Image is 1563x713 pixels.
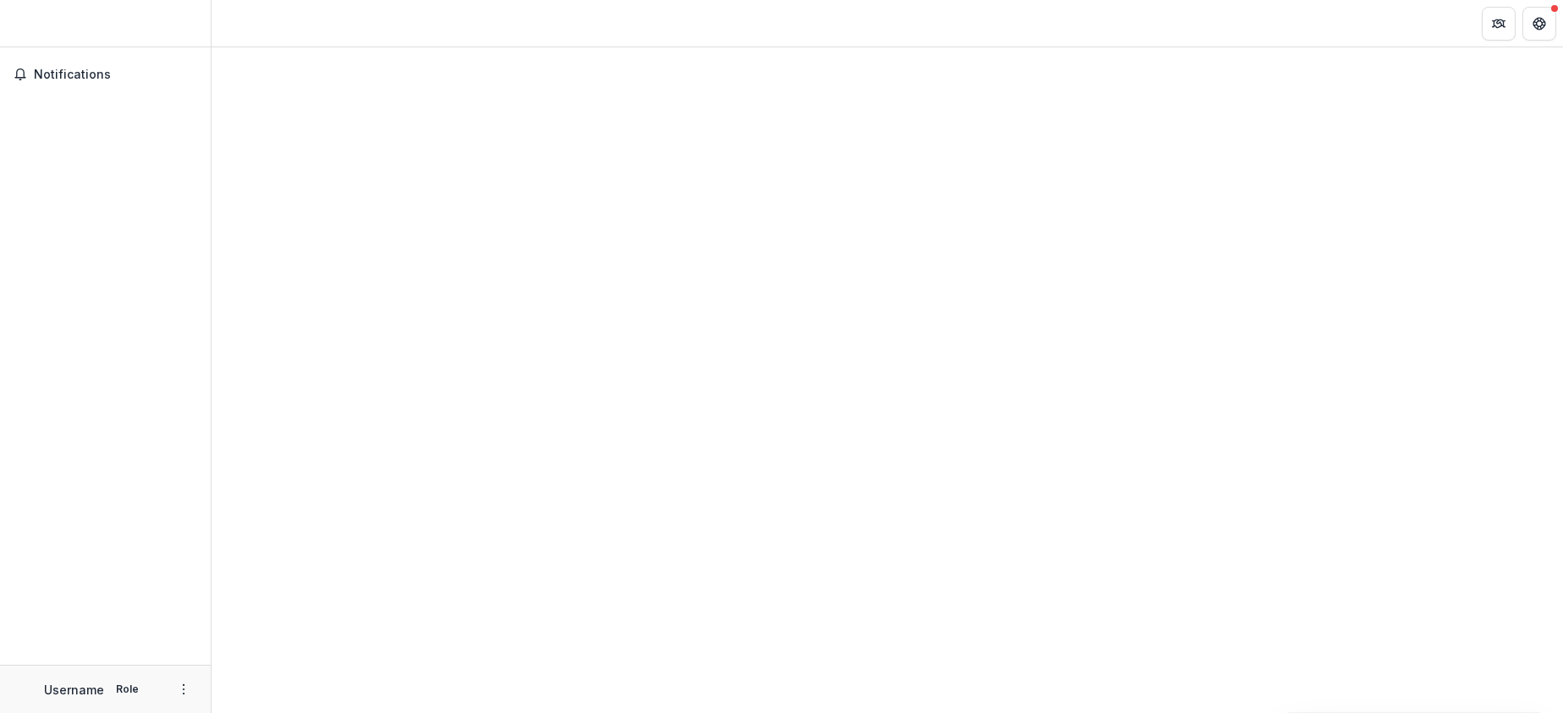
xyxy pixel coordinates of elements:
[111,682,144,697] p: Role
[44,681,104,699] p: Username
[1482,7,1516,41] button: Partners
[34,68,197,82] span: Notifications
[173,679,194,699] button: More
[7,61,204,88] button: Notifications
[1522,7,1556,41] button: Get Help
